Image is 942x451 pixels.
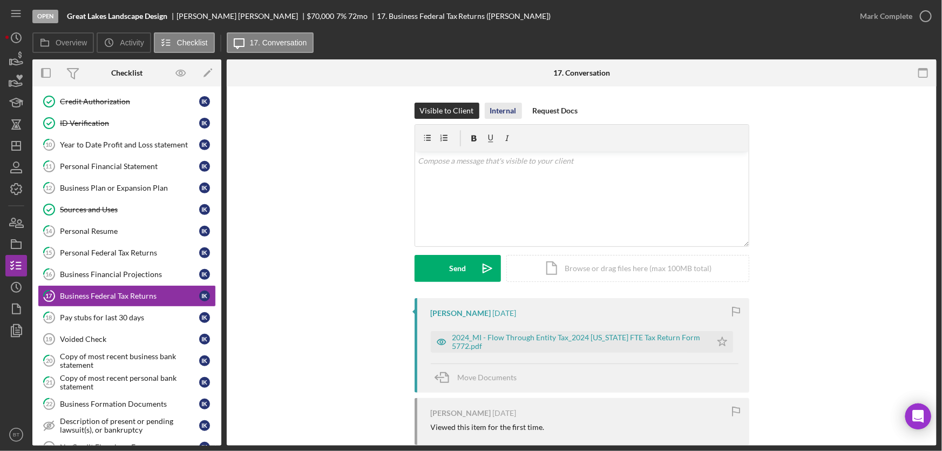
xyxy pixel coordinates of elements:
[38,220,216,242] a: 14Personal ResumeIK
[860,5,912,27] div: Mark Complete
[120,38,144,47] label: Activity
[452,333,706,351] div: 2024_MI - Flow Through Entity Tax_2024 [US_STATE] FTE Tax Return Form 5772.pdf
[493,309,517,318] time: 2025-08-25 11:23
[490,103,517,119] div: Internal
[420,103,474,119] div: Visible to Client
[199,420,210,431] div: I K
[60,313,199,322] div: Pay stubs for last 30 days
[60,270,199,279] div: Business Financial Projections
[46,163,52,170] tspan: 11
[46,314,52,321] tspan: 18
[38,307,216,328] a: 18Pay stubs for last 30 daysIK
[46,357,53,364] tspan: 20
[38,242,216,264] a: 15Personal Federal Tax ReturnsIK
[199,183,210,193] div: I K
[60,140,199,149] div: Year to Date Profit and Loss statement
[527,103,584,119] button: Request Docs
[458,373,517,382] span: Move Documents
[38,350,216,372] a: 20Copy of most recent business bank statementIK
[431,331,733,353] button: 2024_MI - Flow Through Entity Tax_2024 [US_STATE] FTE Tax Return Form 5772.pdf
[199,399,210,409] div: I K
[5,424,27,446] button: BT
[38,372,216,393] a: 21Copy of most recent personal bank statementIK
[905,403,931,429] div: Open Intercom Messenger
[60,97,199,106] div: Credit Authorization
[533,103,578,119] div: Request Docs
[493,409,517,418] time: 2025-08-25 11:19
[485,103,522,119] button: Internal
[199,334,210,345] div: I K
[60,205,199,214] div: Sources and Uses
[60,400,199,408] div: Business Formation Documents
[32,32,94,53] button: Overview
[199,291,210,301] div: I K
[38,134,216,156] a: 10Year to Date Profit and Loss statementIK
[177,12,307,21] div: [PERSON_NAME] [PERSON_NAME]
[56,38,87,47] label: Overview
[199,204,210,215] div: I K
[38,91,216,112] a: Credit AuthorizationIK
[38,112,216,134] a: ID VerificationIK
[60,162,199,171] div: Personal Financial Statement
[46,184,52,191] tspan: 12
[377,12,551,21] div: 17. Business Federal Tax Returns ([PERSON_NAME])
[199,247,210,258] div: I K
[431,423,545,432] div: Viewed this item for the first time.
[32,10,58,23] div: Open
[199,312,210,323] div: I K
[97,32,151,53] button: Activity
[46,444,52,450] tspan: 23
[38,285,216,307] a: 17Business Federal Tax ReturnsIK
[449,255,466,282] div: Send
[250,38,307,47] label: 17. Conversation
[13,432,19,438] text: BT
[849,5,937,27] button: Mark Complete
[46,379,52,386] tspan: 21
[46,249,52,256] tspan: 15
[46,141,53,148] tspan: 10
[227,32,314,53] button: 17. Conversation
[60,184,199,192] div: Business Plan or Expansion Plan
[199,269,210,280] div: I K
[38,328,216,350] a: 19Voided CheckIK
[67,12,167,21] b: Great Lakes Landscape Design
[199,226,210,237] div: I K
[60,119,199,127] div: ID Verification
[415,103,479,119] button: Visible to Client
[38,199,216,220] a: Sources and UsesIK
[60,352,199,369] div: Copy of most recent business bank statement
[431,309,491,318] div: [PERSON_NAME]
[348,12,368,21] div: 72 mo
[154,32,215,53] button: Checklist
[431,364,528,391] button: Move Documents
[60,374,199,391] div: Copy of most recent personal bank statement
[60,335,199,344] div: Voided Check
[46,227,53,234] tspan: 14
[199,139,210,150] div: I K
[45,336,52,342] tspan: 19
[46,292,53,299] tspan: 17
[431,409,491,418] div: [PERSON_NAME]
[60,248,199,257] div: Personal Federal Tax Returns
[46,400,52,407] tspan: 22
[38,415,216,436] a: Description of present or pending lawsuit(s), or bankruptcyIK
[199,161,210,172] div: I K
[336,12,347,21] div: 7 %
[553,69,610,77] div: 17. Conversation
[177,38,208,47] label: Checklist
[38,264,216,285] a: 16Business Financial ProjectionsIK
[199,355,210,366] div: I K
[38,177,216,199] a: 12Business Plan or Expansion PlanIK
[111,69,143,77] div: Checklist
[38,393,216,415] a: 22Business Formation DocumentsIK
[46,271,53,278] tspan: 16
[199,96,210,107] div: I K
[199,118,210,129] div: I K
[60,227,199,235] div: Personal Resume
[38,156,216,177] a: 11Personal Financial StatementIK
[199,377,210,388] div: I K
[307,11,335,21] span: $70,000
[60,417,199,434] div: Description of present or pending lawsuit(s), or bankruptcy
[60,292,199,300] div: Business Federal Tax Returns
[415,255,501,282] button: Send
